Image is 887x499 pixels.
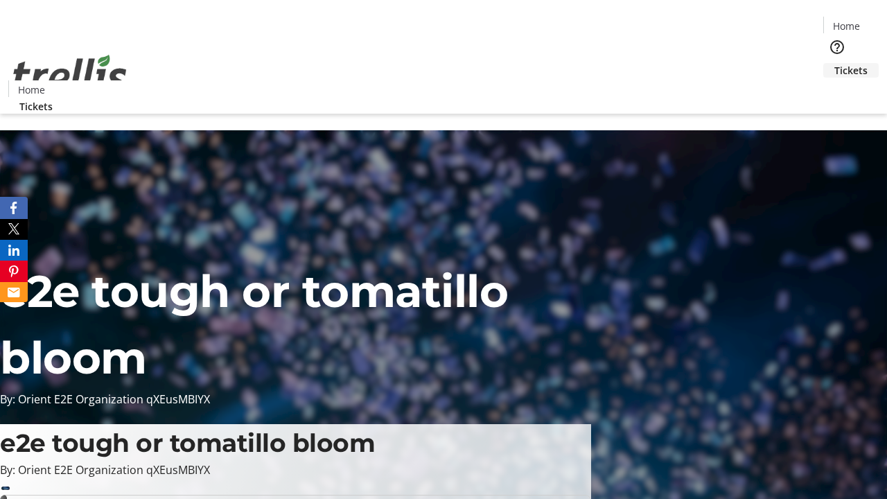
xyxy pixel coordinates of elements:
[833,19,860,33] span: Home
[8,40,132,109] img: Orient E2E Organization qXEusMBIYX's Logo
[834,63,868,78] span: Tickets
[9,82,53,97] a: Home
[18,82,45,97] span: Home
[823,33,851,61] button: Help
[824,19,868,33] a: Home
[8,99,64,114] a: Tickets
[823,78,851,105] button: Cart
[19,99,53,114] span: Tickets
[823,63,879,78] a: Tickets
